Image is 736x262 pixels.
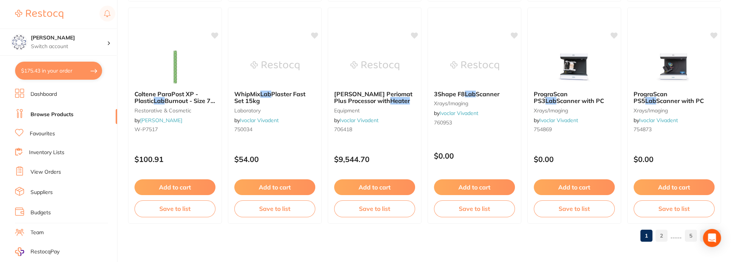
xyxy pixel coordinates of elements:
[434,119,452,126] span: 760953
[534,91,615,104] b: PrograScan PS3 Lab Scanner with PC
[434,200,515,217] button: Save to list
[334,91,415,104] b: Dürr Periomat Plus Processor with Heater
[334,179,415,195] button: Add to cart
[234,90,260,98] span: WhipMix
[639,117,678,124] a: Ivoclar Vivadent
[655,228,667,243] a: 2
[240,117,279,124] a: Ivoclar Vivadent
[534,155,615,164] p: $0.00
[31,209,51,217] a: Budgets
[134,200,215,217] button: Save to list
[440,110,478,117] a: Ivoclar Vivadent
[234,155,315,164] p: $54.00
[434,90,465,98] span: 3Shape F8
[134,97,215,111] span: Burnout - Size 7 - Green, 10-Pack
[134,117,182,124] span: by
[250,47,299,85] img: WhipMix Lab Plaster Fast Set 15kg
[634,126,652,133] span: 754873
[260,90,271,98] em: Lab
[31,111,73,118] a: Browse Products
[534,126,552,133] span: 754869
[634,117,678,124] span: by
[234,90,305,104] span: Plaster Fast Set 15kg
[31,34,107,42] h4: Eumundi Dental
[134,108,215,114] small: restorative & cosmetic
[634,108,715,114] small: xrays/imaging
[334,200,415,217] button: Save to list
[390,97,410,104] em: Heater
[31,248,60,256] span: RestocqPay
[450,47,499,85] img: 3Shape F8 Lab Scanner
[534,108,615,114] small: xrays/imaging
[656,97,704,104] span: Scanner with PC
[650,47,699,85] img: PrograScan PS5 Lab Scanner with PC
[15,62,102,80] button: $175.43 in your order
[15,247,60,256] a: RestocqPay
[15,247,24,256] img: RestocqPay
[234,200,315,217] button: Save to list
[670,231,682,240] p: ......
[634,179,715,195] button: Add to cart
[234,108,315,114] small: laboratory
[134,90,198,104] span: Coltene ParaPost XP - Plastic
[31,91,57,98] a: Dashboard
[334,108,415,114] small: equipment
[31,229,44,236] a: Team
[334,90,412,104] span: [PERSON_NAME] Periomat Plus Processor with
[434,179,515,195] button: Add to cart
[534,90,568,104] span: PrograScan PS3
[334,126,352,133] span: 706418
[634,155,715,164] p: $0.00
[685,228,697,243] a: 5
[234,117,279,124] span: by
[234,91,315,104] b: WhipMix Lab Plaster Fast Set 15kg
[640,228,652,243] a: 1
[703,229,721,247] div: Open Intercom Messenger
[29,149,64,156] a: Inventory Lists
[534,200,615,217] button: Save to list
[154,97,165,104] em: Lab
[31,43,107,50] p: Switch account
[134,155,215,164] p: $100.91
[134,91,215,104] b: Coltene ParaPost XP - Plastic Lab Burnout - Size 7 - Green, 10-Pack
[476,90,499,98] span: Scanner
[340,117,379,124] a: Ivoclar Vivadent
[434,91,515,97] b: 3Shape F8 Lab Scanner
[151,47,200,85] img: Coltene ParaPost XP - Plastic Lab Burnout - Size 7 - Green, 10-Pack
[134,126,158,133] span: W-P7517
[465,90,476,98] em: Lab
[134,179,215,195] button: Add to cart
[434,110,478,117] span: by
[645,97,656,104] em: Lab
[634,200,715,217] button: Save to list
[234,126,252,133] span: 750034
[31,168,61,176] a: View Orders
[534,117,578,124] span: by
[434,151,515,160] p: $0.00
[350,47,399,85] img: Dürr Periomat Plus Processor with Heater
[434,100,515,106] small: xrays/imaging
[234,179,315,195] button: Add to cart
[140,117,182,124] a: [PERSON_NAME]
[15,6,63,23] a: Restocq Logo
[30,130,55,138] a: Favourites
[534,179,615,195] button: Add to cart
[12,35,27,50] img: Eumundi Dental
[15,10,63,19] img: Restocq Logo
[539,117,578,124] a: Ivoclar Vivadent
[556,97,604,104] span: Scanner with PC
[334,117,379,124] span: by
[634,90,667,104] span: PrograScan PS5
[550,47,599,85] img: PrograScan PS3 Lab Scanner with PC
[545,97,556,104] em: Lab
[334,155,415,164] p: $9,544.70
[634,91,715,104] b: PrograScan PS5 Lab Scanner with PC
[31,189,53,196] a: Suppliers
